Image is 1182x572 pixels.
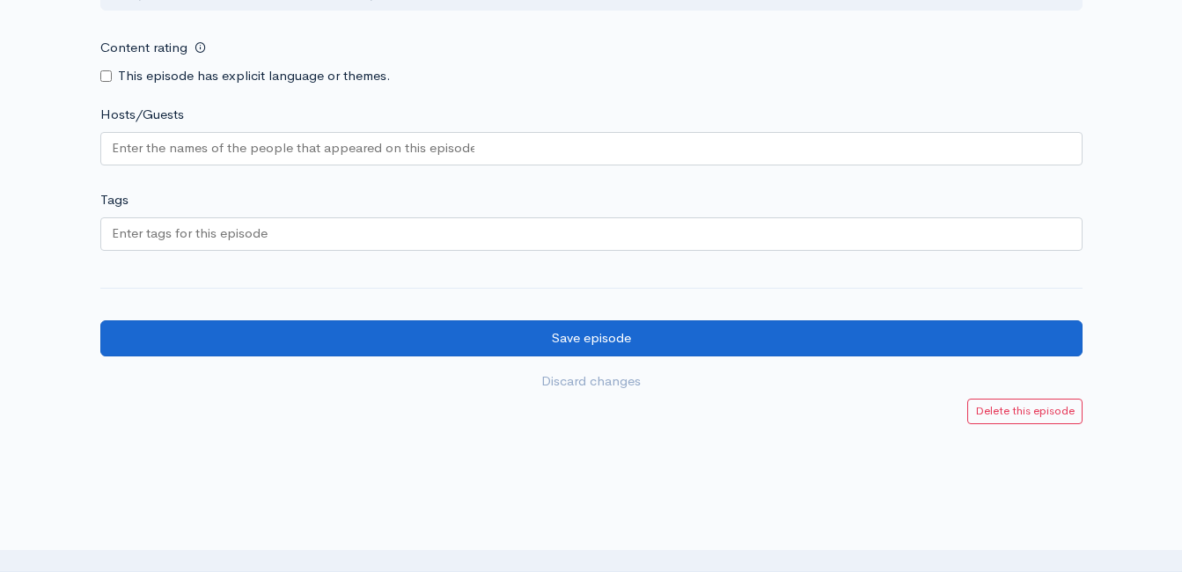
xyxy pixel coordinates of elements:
[100,190,128,210] label: Tags
[100,363,1083,400] a: Discard changes
[975,403,1075,418] small: Delete this episode
[112,224,270,244] input: Enter tags for this episode
[100,320,1083,356] input: Save episode
[100,30,187,66] label: Content rating
[967,399,1083,424] a: Delete this episode
[100,105,184,125] label: Hosts/Guests
[112,138,474,158] input: Enter the names of the people that appeared on this episode
[118,66,391,86] label: This episode has explicit language or themes.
